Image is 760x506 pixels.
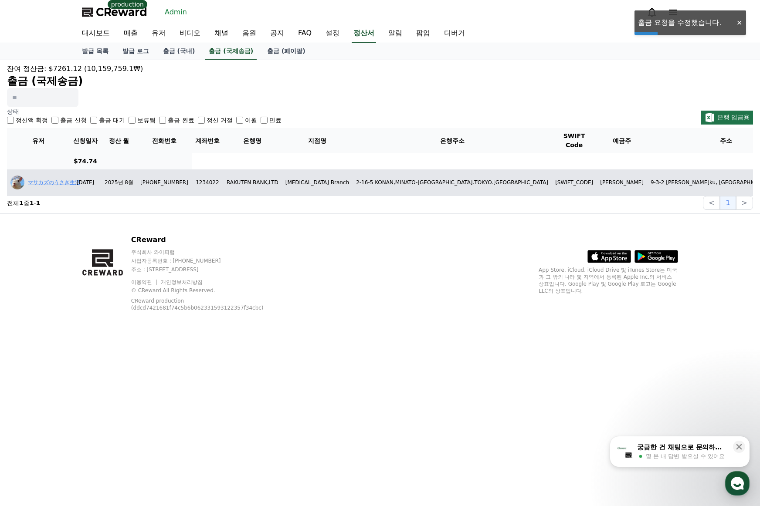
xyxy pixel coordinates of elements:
[131,235,284,245] p: CReward
[701,111,753,125] button: 은행 입금용
[161,5,190,19] a: Admin
[75,24,117,43] a: 대시보드
[28,179,80,186] a: マサカズのうさぎ生活
[263,24,291,43] a: 공지
[75,43,115,60] a: 발급 목록
[137,128,192,153] th: 전화번호
[7,107,282,116] p: 상태
[80,290,90,297] span: 대화
[131,297,271,311] p: CReward production (ddcd7421681f74c5b6b062331593122357f34cbc)
[552,169,597,196] td: [SWIFT_CODE]
[597,128,647,153] th: 예금주
[70,169,101,196] td: [DATE]
[60,116,86,125] label: 출금 신청
[131,279,159,285] a: 이용약관
[717,114,750,121] span: 은행 입금용
[99,116,125,125] label: 출금 대기
[269,116,282,125] label: 만료
[192,128,223,153] th: 계좌번호
[319,24,346,43] a: 설정
[437,24,472,43] a: 디버거
[3,276,58,298] a: 홈
[192,169,223,196] td: 1234022
[223,128,282,153] th: 은행명
[156,43,202,60] a: 출금 (국내)
[235,24,263,43] a: 음원
[7,128,70,153] th: 유저
[173,24,207,43] a: 비디오
[135,289,145,296] span: 설정
[7,74,753,88] h2: 출금 (국제송금)
[145,24,173,43] a: 유저
[352,24,376,43] a: 정산서
[131,287,284,294] p: © CReward All Rights Reserved.
[73,157,98,166] p: $74.74
[30,199,34,206] strong: 1
[161,279,203,285] a: 개인정보처리방침
[282,169,353,196] td: [MEDICAL_DATA] Branch
[353,169,552,196] td: 2-16-5 KONAN,MINATO-[GEOGRAPHIC_DATA].TOKYO.[GEOGRAPHIC_DATA]
[7,64,46,73] span: 잔여 정산금:
[282,128,353,153] th: 지점명
[131,266,284,273] p: 주소 : [STREET_ADDRESS]
[10,175,24,189] img: ACg8ocICNlexB5AcapLzyEFGUjPEeqmi778hVJT9gvB07Liy6tA2qQLgpg=s96-c
[381,24,409,43] a: 알림
[70,128,101,153] th: 신청일자
[260,43,312,60] a: 출금 (페이팔)
[115,43,156,60] a: 발급 로그
[409,24,437,43] a: 팝업
[131,257,284,264] p: 사업자등록번호 : [PHONE_NUMBER]
[353,128,552,153] th: 은행주소
[552,128,597,153] th: SWIFT Code
[96,5,147,19] span: CReward
[223,169,282,196] td: RAKUTEN BANK,LTD
[137,169,192,196] td: [PHONE_NUMBER]
[112,276,167,298] a: 설정
[19,199,24,206] strong: 1
[16,116,48,125] label: 정산액 확정
[82,5,147,19] a: CReward
[117,24,145,43] a: 매출
[168,116,194,125] label: 출금 완료
[291,24,319,43] a: FAQ
[245,116,257,125] label: 이월
[137,116,156,125] label: 보류됨
[101,169,137,196] td: 2025년 8월
[101,128,137,153] th: 정산 월
[36,199,41,206] strong: 1
[207,24,235,43] a: 채널
[597,169,647,196] td: [PERSON_NAME]
[736,196,753,210] button: >
[205,43,257,60] a: 출금 (국제송금)
[49,64,143,73] span: $7261.12 (10,159,759.1₩)
[207,116,233,125] label: 정산 거절
[27,289,33,296] span: 홈
[703,196,720,210] button: <
[720,196,736,210] button: 1
[131,249,284,256] p: 주식회사 와이피랩
[7,199,40,207] p: 전체 중 -
[539,266,678,294] p: App Store, iCloud, iCloud Drive 및 iTunes Store는 미국과 그 밖의 나라 및 지역에서 등록된 Apple Inc.의 서비스 상표입니다. Goo...
[58,276,112,298] a: 대화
